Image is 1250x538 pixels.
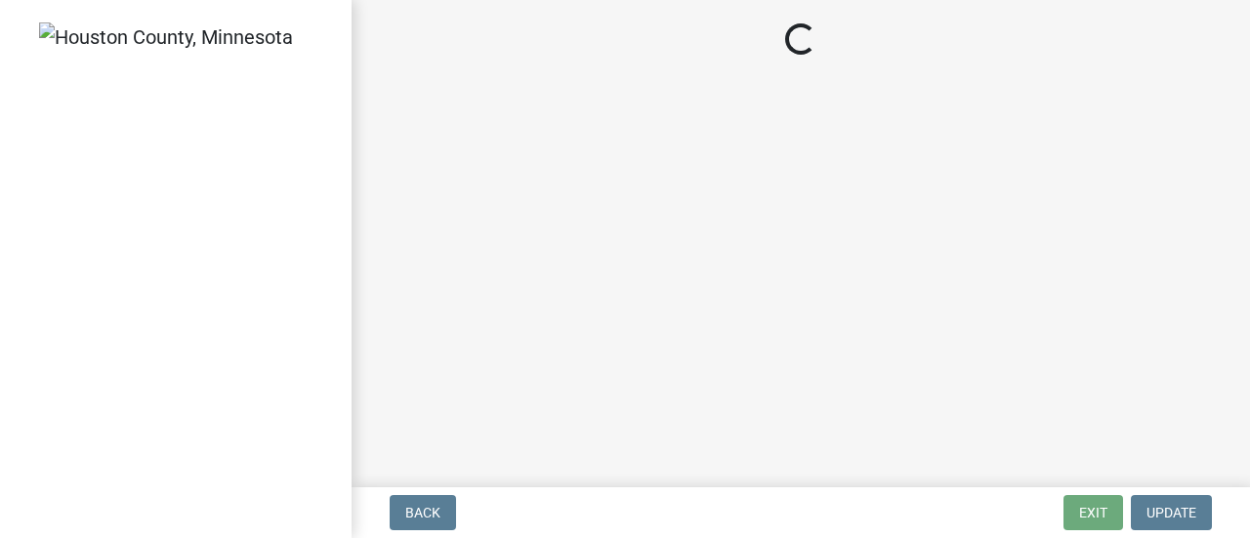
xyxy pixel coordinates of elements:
[39,22,293,52] img: Houston County, Minnesota
[390,495,456,530] button: Back
[1146,505,1196,520] span: Update
[405,505,440,520] span: Back
[1063,495,1123,530] button: Exit
[1131,495,1212,530] button: Update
